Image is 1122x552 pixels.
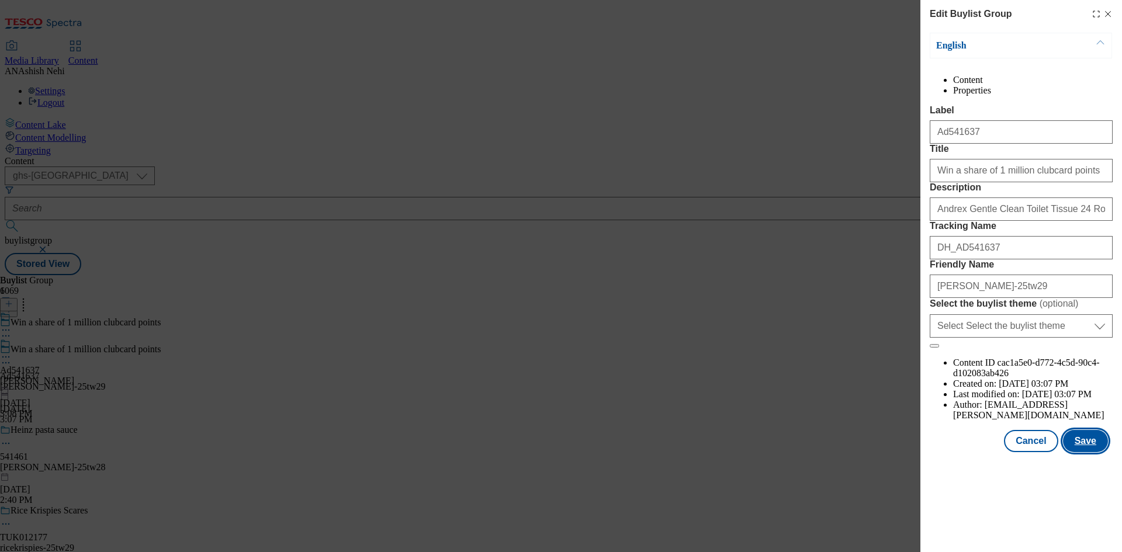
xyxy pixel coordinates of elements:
[953,400,1113,421] li: Author:
[930,236,1113,259] input: Enter Tracking Name
[930,275,1113,298] input: Enter Friendly Name
[1004,430,1058,452] button: Cancel
[930,144,1113,154] label: Title
[953,85,1113,96] li: Properties
[953,357,1113,379] li: Content ID
[936,40,1059,51] p: English
[1063,430,1108,452] button: Save
[930,221,1113,231] label: Tracking Name
[953,389,1113,400] li: Last modified on:
[930,197,1113,221] input: Enter Description
[930,105,1113,116] label: Label
[953,379,1113,389] li: Created on:
[999,379,1068,388] span: [DATE] 03:07 PM
[930,120,1113,144] input: Enter Label
[1022,389,1092,399] span: [DATE] 03:07 PM
[953,357,1100,378] span: cac1a5e0-d772-4c5d-90c4-d102083ab426
[930,7,1012,21] h4: Edit Buylist Group
[930,182,1113,193] label: Description
[1040,298,1079,308] span: ( optional )
[930,259,1113,270] label: Friendly Name
[953,75,1113,85] li: Content
[930,159,1113,182] input: Enter Title
[953,400,1104,420] span: [EMAIL_ADDRESS][PERSON_NAME][DOMAIN_NAME]
[930,298,1113,310] label: Select the buylist theme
